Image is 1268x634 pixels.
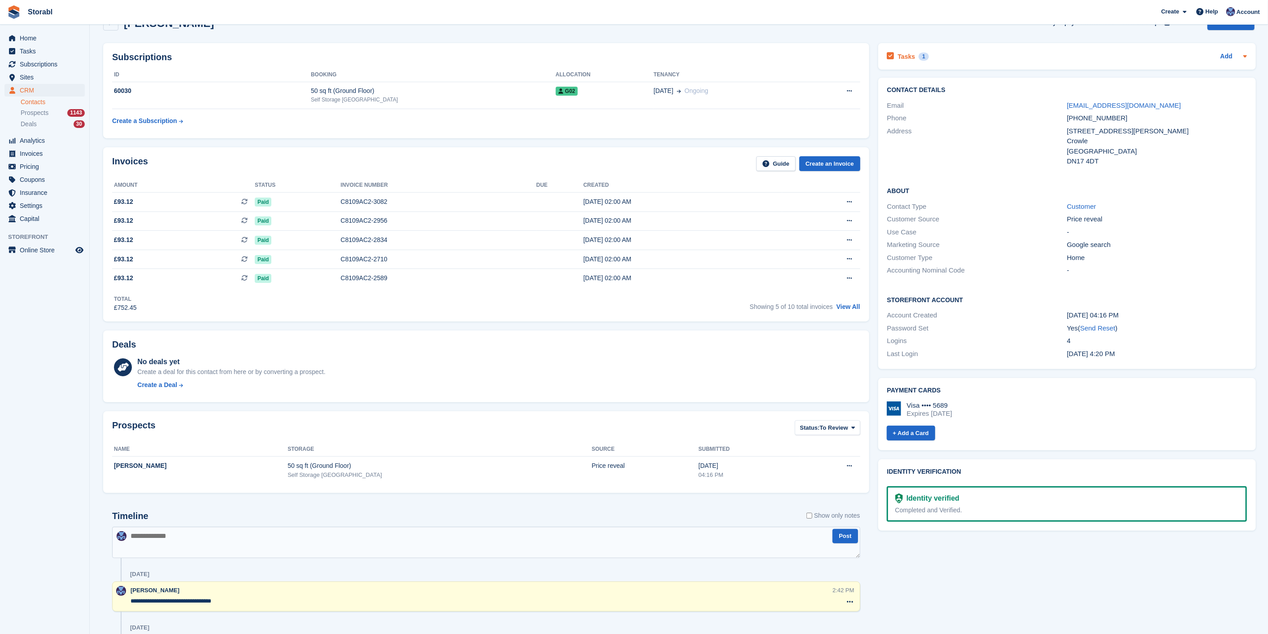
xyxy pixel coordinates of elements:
div: Identity verified [903,493,959,504]
span: Sites [20,71,74,84]
div: [STREET_ADDRESS][PERSON_NAME] [1067,126,1247,136]
div: 1143 [67,109,85,117]
span: Online Store [20,244,74,256]
span: [DATE] [654,86,673,96]
div: 50 sq ft (Ground Floor) [288,461,592,471]
th: Storage [288,442,592,457]
img: stora-icon-8386f47178a22dfd0bd8f6a31ec36ba5ce8667c1dd55bd0f319d3a0aa187defe.svg [7,5,21,19]
span: £93.12 [114,235,133,245]
div: 2:42 PM [832,586,854,594]
div: Contact Type [887,202,1067,212]
div: Create a deal for this contact from here or by converting a prospect. [137,367,325,377]
th: Due [536,178,584,193]
span: Home [20,32,74,44]
button: Status: To Review [795,420,860,435]
a: menu [4,134,85,147]
div: C8109AC2-2956 [340,216,536,225]
div: [PERSON_NAME] [114,461,288,471]
th: Amount [112,178,255,193]
th: Name [112,442,288,457]
div: Accounting Nominal Code [887,265,1067,276]
div: Google search [1067,240,1247,250]
div: Price reveal [1067,214,1247,225]
a: menu [4,32,85,44]
div: Logins [887,336,1067,346]
th: Tenancy [654,68,807,82]
div: Self Storage [GEOGRAPHIC_DATA] [288,471,592,480]
th: Submitted [698,442,799,457]
span: Subscriptions [20,58,74,70]
div: [DATE] 02:00 AM [584,197,783,207]
div: £752.45 [114,303,137,313]
div: Home [1067,253,1247,263]
span: Deals [21,120,37,128]
span: To Review [820,423,848,432]
a: Prospects 1143 [21,108,85,118]
a: + Add a Card [887,426,935,440]
div: [PHONE_NUMBER] [1067,113,1247,123]
a: menu [4,199,85,212]
div: [DATE] 04:16 PM [1067,310,1247,321]
h2: Payment cards [887,387,1247,394]
th: Source [592,442,698,457]
a: View All [837,303,860,310]
div: Yes [1067,323,1247,334]
span: Paid [255,198,271,207]
div: DN17 4DT [1067,156,1247,167]
div: Self Storage [GEOGRAPHIC_DATA] [311,96,556,104]
span: ( ) [1078,324,1117,332]
div: No deals yet [137,357,325,367]
div: [DATE] 02:00 AM [584,216,783,225]
div: 1 [919,53,929,61]
h2: Contact Details [887,87,1247,94]
span: Capital [20,212,74,225]
a: Create a Subscription [112,113,183,129]
div: C8109AC2-3082 [340,197,536,207]
span: Paid [255,274,271,283]
h2: Identity verification [887,468,1247,475]
th: Status [255,178,340,193]
div: Price reveal [592,461,698,471]
div: 30 [74,120,85,128]
span: Invoices [20,147,74,160]
th: Allocation [556,68,654,82]
div: 04:16 PM [698,471,799,480]
a: menu [4,244,85,256]
a: [EMAIL_ADDRESS][DOMAIN_NAME] [1067,101,1181,109]
span: [PERSON_NAME] [131,587,179,594]
span: Create [1161,7,1179,16]
div: Account Created [887,310,1067,321]
div: Crowle [1067,136,1247,146]
h2: Subscriptions [112,52,860,62]
div: Password Set [887,323,1067,334]
div: Address [887,126,1067,167]
div: Create a Subscription [112,116,177,126]
a: menu [4,45,85,57]
div: Marketing Source [887,240,1067,250]
div: C8109AC2-2834 [340,235,536,245]
a: Preview store [74,245,85,255]
img: Visa Logo [887,401,901,416]
span: £93.12 [114,273,133,283]
span: Coupons [20,173,74,186]
div: [DATE] [698,461,799,471]
img: Identity Verification Ready [895,493,903,503]
time: 2024-11-11 16:20:19 UTC [1067,350,1115,357]
a: menu [4,212,85,225]
div: [DATE] [130,571,149,578]
div: - [1067,227,1247,238]
div: [DATE] 02:00 AM [584,273,783,283]
a: Create a Deal [137,380,325,390]
a: menu [4,71,85,84]
span: Pricing [20,160,74,173]
a: Add [1220,52,1233,62]
div: Customer Source [887,214,1067,225]
h2: Storefront Account [887,295,1247,304]
a: Create an Invoice [799,156,860,171]
span: Tasks [20,45,74,57]
span: £93.12 [114,255,133,264]
div: Phone [887,113,1067,123]
h2: Tasks [898,53,915,61]
h2: Deals [112,339,136,350]
span: Settings [20,199,74,212]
